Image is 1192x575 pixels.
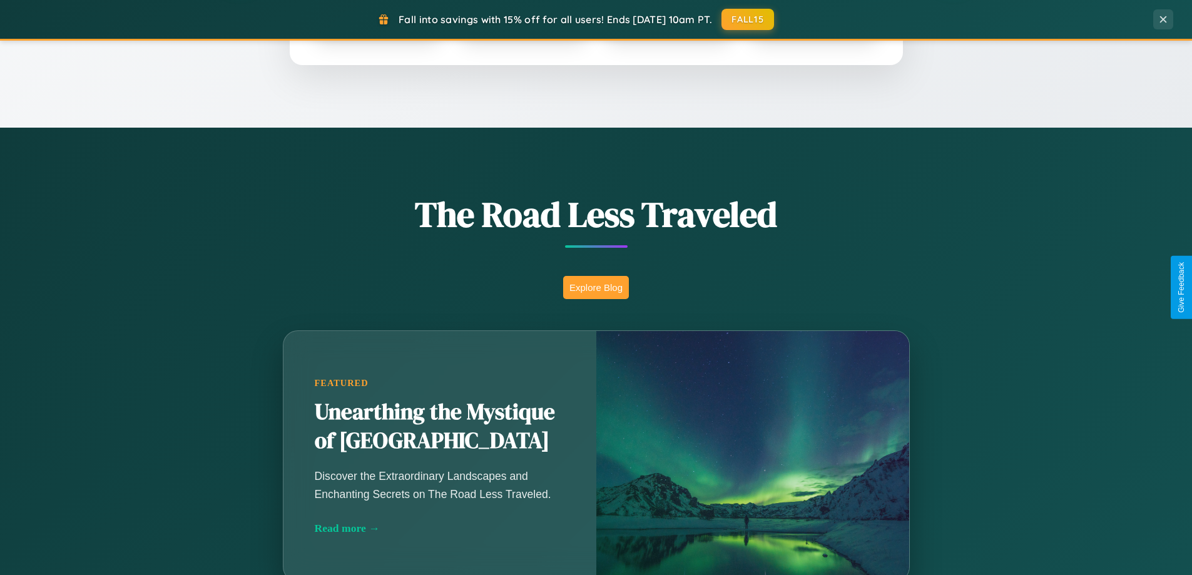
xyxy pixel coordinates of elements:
h2: Unearthing the Mystique of [GEOGRAPHIC_DATA] [315,398,565,455]
p: Discover the Extraordinary Landscapes and Enchanting Secrets on The Road Less Traveled. [315,467,565,502]
div: Give Feedback [1177,262,1186,313]
button: FALL15 [721,9,774,30]
div: Featured [315,378,565,389]
button: Explore Blog [563,276,629,299]
div: Read more → [315,522,565,535]
h1: The Road Less Traveled [221,190,972,238]
span: Fall into savings with 15% off for all users! Ends [DATE] 10am PT. [399,13,712,26]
